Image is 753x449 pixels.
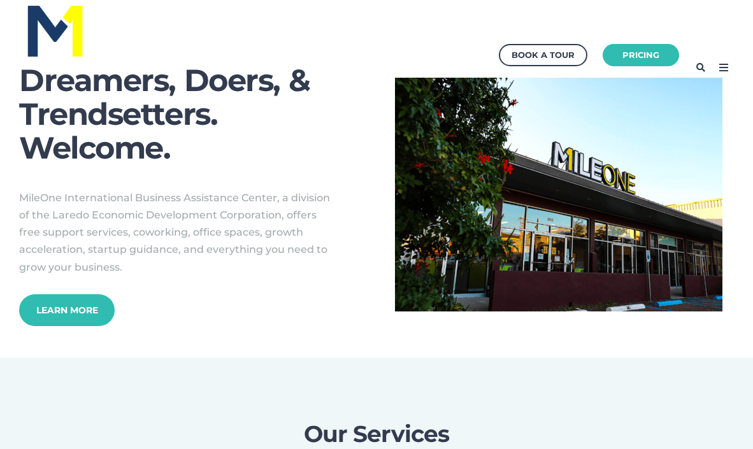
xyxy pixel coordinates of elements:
[603,44,679,66] a: Pricing
[19,192,330,273] span: MileOne International Business Assistance Center, a division of the Laredo Economic Development C...
[19,64,369,164] h1: Dreamers, Doers, & Trendsetters. Welcome.
[19,294,115,326] a: Learn More
[25,3,85,59] img: MileOne Blue_Yellow Logo
[395,78,722,311] img: Canva Design DAFZb0Spo9U
[512,47,575,63] div: Book a Tour
[499,44,587,66] a: Book a Tour
[45,422,708,447] h2: Our Services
